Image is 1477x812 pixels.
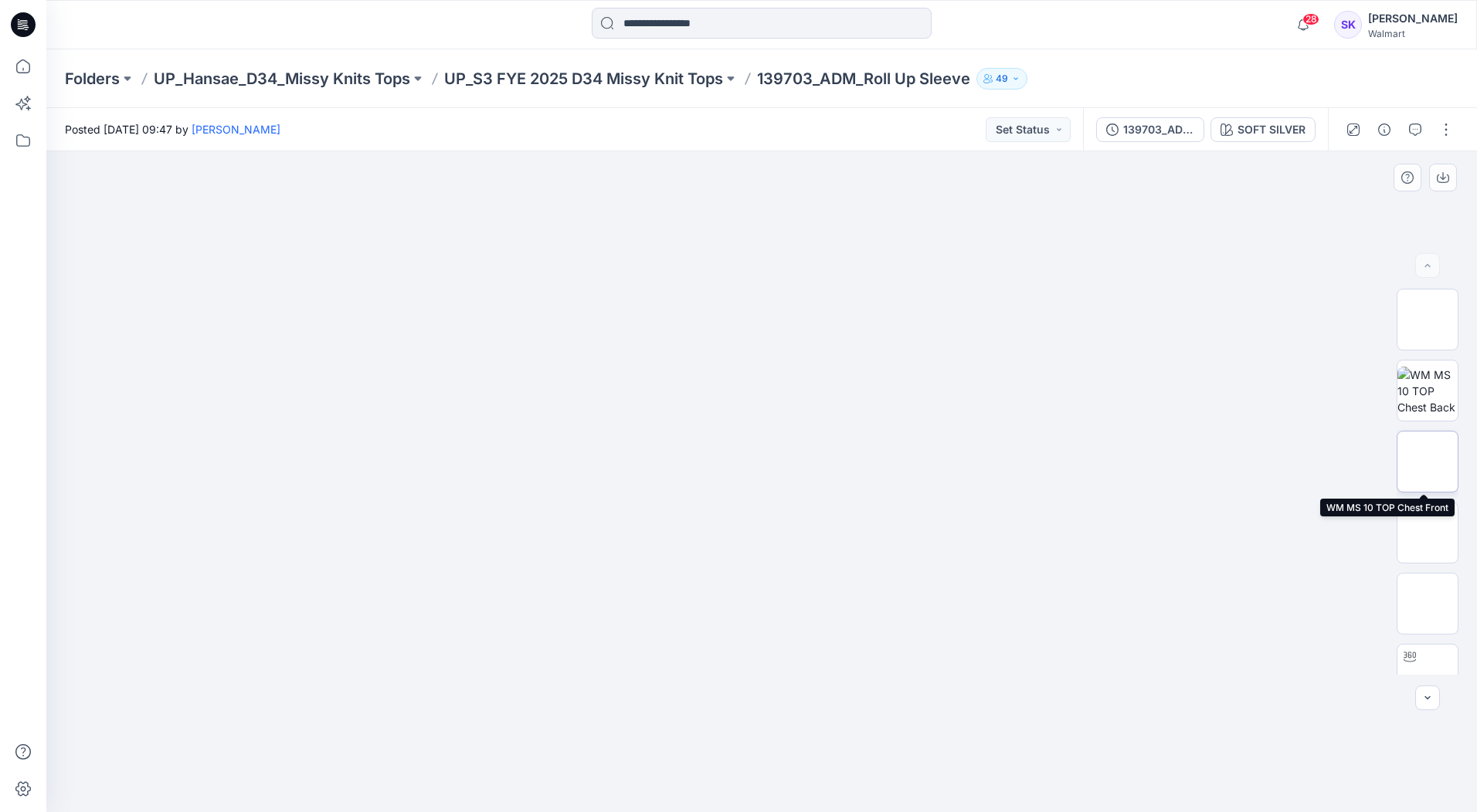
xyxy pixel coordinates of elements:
img: WM MS 10 TOP Chest Back [1397,367,1458,415]
button: Details [1372,117,1397,142]
div: 139703_ADM_Roll Up Sleeve [1123,121,1194,138]
p: 49 [996,70,1008,87]
a: UP_S3 FYE 2025 D34 Missy Knit Tops [444,68,723,90]
a: [PERSON_NAME] [192,123,280,136]
div: [PERSON_NAME] [1368,9,1458,28]
div: SK [1334,11,1362,39]
span: Posted [DATE] 09:47 by [65,121,280,137]
button: 49 [976,68,1027,90]
a: UP_Hansae_D34_Missy Knits Tops [154,68,410,90]
a: Folders [65,68,120,90]
span: 28 [1302,13,1319,25]
div: Walmart [1368,28,1458,39]
button: 139703_ADM_Roll Up Sleeve [1096,117,1204,142]
button: SOFT SILVER [1210,117,1316,142]
div: SOFT SILVER [1238,121,1306,138]
p: 139703_ADM_Roll Up Sleeve [757,68,970,90]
